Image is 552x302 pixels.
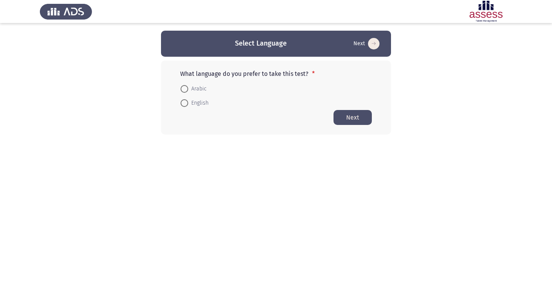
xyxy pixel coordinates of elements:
span: Arabic [188,84,207,94]
span: English [188,98,209,108]
button: Start assessment [333,110,372,125]
img: Assessment logo of ASSESS Focus 4 Module Assessment (EN/AR) (Basic - IB) [460,1,512,22]
button: Start assessment [351,38,382,50]
p: What language do you prefer to take this test? [180,70,372,77]
h3: Select Language [235,39,287,48]
img: Assess Talent Management logo [40,1,92,22]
